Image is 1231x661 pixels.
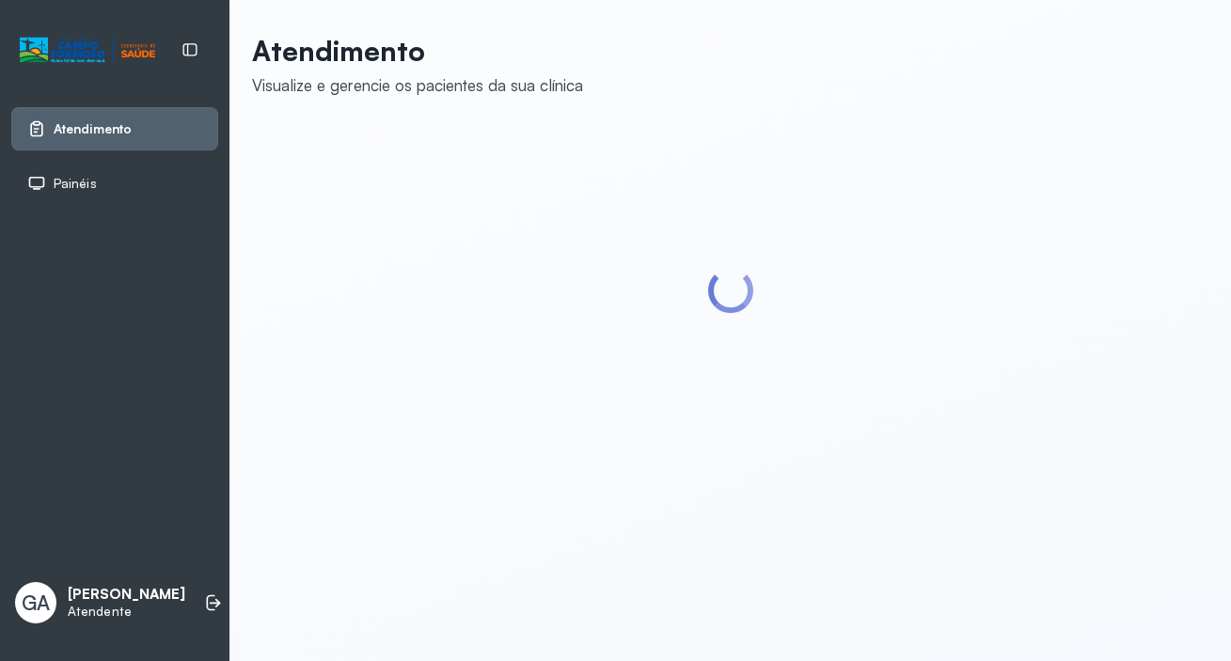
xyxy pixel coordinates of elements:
span: Painéis [54,176,97,192]
p: Atendimento [252,34,583,68]
p: [PERSON_NAME] [68,586,185,604]
p: Atendente [68,604,185,620]
div: Visualize e gerencie os pacientes da sua clínica [252,75,583,95]
img: Logotipo do estabelecimento [20,35,155,66]
a: Atendimento [27,119,202,138]
span: Atendimento [54,121,132,137]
